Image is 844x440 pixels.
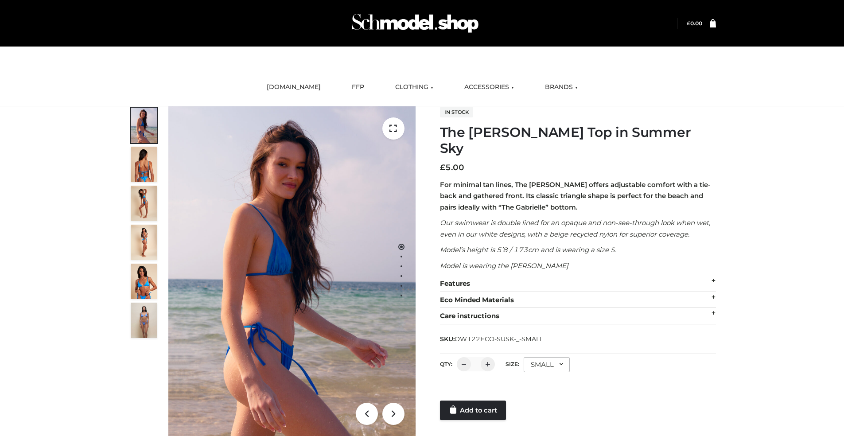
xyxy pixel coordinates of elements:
[440,107,473,117] span: In stock
[440,218,710,238] em: Our swimwear is double lined for an opaque and non-see-through look when wet, even in our white d...
[345,78,371,97] a: FFP
[440,125,716,156] h1: The [PERSON_NAME] Top in Summer Sky
[440,180,711,211] strong: For minimal tan lines, The [PERSON_NAME] offers adjustable comfort with a tie-back and gathered f...
[131,108,157,143] img: 1.Alex-top_SS-1_4464b1e7-c2c9-4e4b-a62c-58381cd673c0-1.jpg
[538,78,584,97] a: BRANDS
[389,78,440,97] a: CLOTHING
[440,261,568,270] em: Model is wearing the [PERSON_NAME]
[131,225,157,260] img: 3.Alex-top_CN-1-1-2.jpg
[131,186,157,221] img: 4.Alex-top_CN-1-1-2.jpg
[440,401,506,420] a: Add to cart
[349,6,482,41] img: Schmodel Admin 964
[506,361,519,367] label: Size:
[168,106,416,436] img: 1.Alex-top_SS-1_4464b1e7-c2c9-4e4b-a62c-58381cd673c0 (1)
[440,276,716,292] div: Features
[440,245,616,254] em: Model’s height is 5’8 / 173cm and is wearing a size S.
[131,264,157,299] img: 2.Alex-top_CN-1-1-2.jpg
[524,357,570,372] div: SMALL
[687,20,702,27] a: £0.00
[440,163,464,172] bdi: 5.00
[455,335,543,343] span: OW122ECO-SUSK-_-SMALL
[458,78,521,97] a: ACCESSORIES
[687,20,690,27] span: £
[260,78,327,97] a: [DOMAIN_NAME]
[440,334,544,344] span: SKU:
[440,163,445,172] span: £
[440,361,452,367] label: QTY:
[131,303,157,338] img: SSVC.jpg
[131,147,157,182] img: 5.Alex-top_CN-1-1_1-1.jpg
[440,292,716,308] div: Eco Minded Materials
[687,20,702,27] bdi: 0.00
[440,308,716,324] div: Care instructions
